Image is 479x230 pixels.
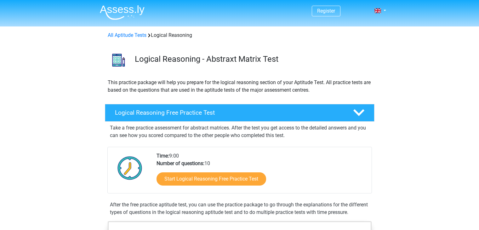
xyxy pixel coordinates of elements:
[114,152,146,184] img: Clock
[105,47,132,73] img: logical reasoning
[108,32,146,38] a: All Aptitude Tests
[157,153,169,159] b: Time:
[152,152,371,193] div: 9:00 10
[100,5,145,20] img: Assessly
[102,104,377,122] a: Logical Reasoning Free Practice Test
[107,201,372,216] div: After the free practice aptitude test, you can use the practice package to go through the explana...
[157,172,266,186] a: Start Logical Reasoning Free Practice Test
[108,79,372,94] p: This practice package will help you prepare for the logical reasoning section of your Aptitude Te...
[157,160,204,166] b: Number of questions:
[317,8,335,14] a: Register
[110,124,369,139] p: Take a free practice assessment for abstract matrices. After the test you get access to the detai...
[135,54,369,64] h3: Logical Reasoning - Abstraxt Matrix Test
[115,109,343,116] h4: Logical Reasoning Free Practice Test
[105,32,374,39] div: Logical Reasoning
